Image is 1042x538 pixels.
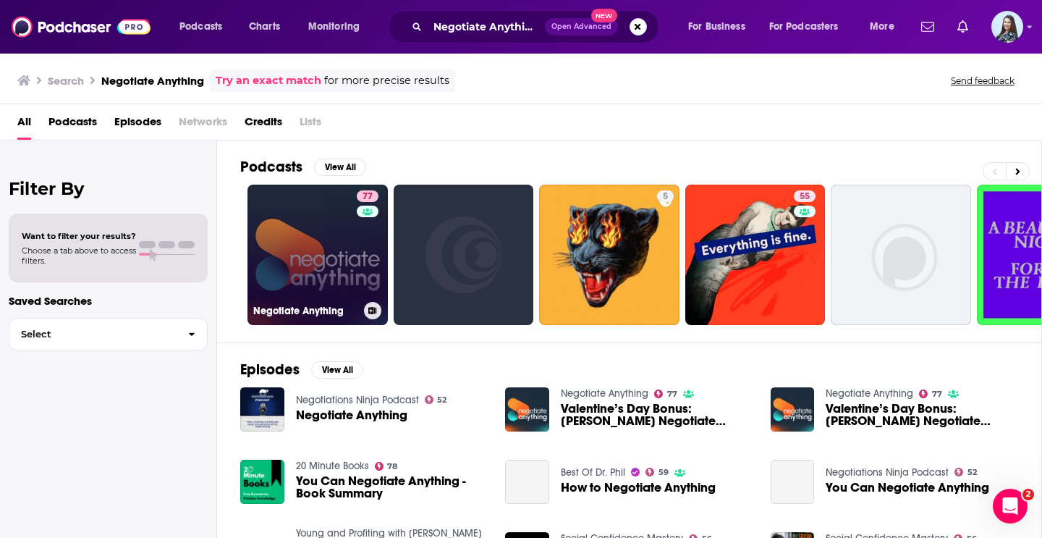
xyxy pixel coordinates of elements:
button: open menu [298,15,378,38]
iframe: Intercom live chat [993,489,1028,524]
input: Search podcasts, credits, & more... [428,15,545,38]
a: You Can Negotiate Anything [771,460,815,504]
a: PodcastsView All [240,158,366,176]
a: Valentine’s Day Bonus: Whitney Joins Negotiate Anything [561,403,753,427]
span: Open Advanced [551,23,611,30]
span: 78 [387,463,397,470]
a: Show notifications dropdown [915,14,940,39]
span: Podcasts [179,17,222,37]
a: 52 [954,468,977,476]
a: 20 Minute Books [296,460,369,472]
span: 52 [967,469,977,476]
a: All [17,110,31,140]
img: Negotiate Anything [240,387,284,432]
button: View All [311,361,363,379]
span: 77 [932,391,942,398]
button: View All [314,159,366,176]
a: Episodes [114,110,161,140]
a: Show notifications dropdown [952,14,974,39]
a: How to Negotiate Anything [505,460,549,504]
img: Valentine’s Day Bonus: Whitney Joins Negotiate Anything [505,387,549,432]
button: Select [9,318,208,350]
button: open menu [169,15,241,38]
span: 2 [1022,489,1034,500]
span: for more precise results [324,72,449,89]
span: 77 [667,391,677,398]
span: Want to filter your results? [22,231,136,241]
button: Show profile menu [991,11,1023,43]
a: 5 [657,190,674,202]
a: 78 [375,462,398,471]
a: You Can Negotiate Anything [826,482,989,494]
a: How to Negotiate Anything [561,482,716,494]
span: More [870,17,894,37]
span: Monitoring [308,17,360,37]
a: 59 [645,468,669,476]
img: You Can Negotiate Anything - Book Summary [240,460,284,504]
button: Send feedback [946,75,1019,87]
a: Valentine’s Day Bonus: Whitney Joins Negotiate Anything [826,403,1018,427]
span: Lists [300,110,321,140]
span: 77 [363,190,373,204]
h3: Negotiate Anything [101,74,204,88]
h2: Podcasts [240,158,302,176]
img: Valentine’s Day Bonus: Whitney Joins Negotiate Anything [771,387,815,432]
span: Networks [179,110,227,140]
span: Charts [249,17,280,37]
a: Credits [245,110,282,140]
span: New [591,9,617,22]
a: 55 [794,190,816,202]
a: 77Negotiate Anything [247,185,388,325]
span: Choose a tab above to access filters. [22,245,136,266]
img: Podchaser - Follow, Share and Rate Podcasts [12,13,151,41]
a: Best Of Dr. Phil [561,466,625,479]
span: Logged in as brookefortierpr [991,11,1023,43]
span: For Podcasters [769,17,839,37]
span: Valentine’s Day Bonus: [PERSON_NAME] Negotiate Anything [826,403,1018,427]
a: EpisodesView All [240,361,363,379]
button: open menu [860,15,912,38]
a: Negotiate Anything [296,409,407,421]
span: 52 [437,397,446,403]
button: open menu [678,15,763,38]
a: 5 [539,185,679,325]
button: Open AdvancedNew [545,18,618,35]
button: open menu [760,15,860,38]
img: User Profile [991,11,1023,43]
span: Valentine’s Day Bonus: [PERSON_NAME] Negotiate Anything [561,403,753,427]
h3: Search [48,74,84,88]
h3: Negotiate Anything [253,305,358,317]
span: Select [9,329,177,339]
span: 59 [658,469,669,476]
a: Negotiate Anything [561,387,648,400]
a: Charts [240,15,289,38]
a: 77 [357,190,378,202]
span: 55 [800,190,810,204]
a: Negotiations Ninja Podcast [296,394,419,406]
p: Saved Searches [9,294,208,308]
h2: Episodes [240,361,300,379]
span: 5 [663,190,668,204]
h2: Filter By [9,178,208,199]
a: 52 [425,395,447,404]
a: Negotiations Ninja Podcast [826,466,949,479]
a: Negotiate Anything [826,387,913,400]
a: Podcasts [48,110,97,140]
span: For Business [688,17,745,37]
a: 77 [919,390,942,398]
a: Try an exact match [216,72,321,89]
a: You Can Negotiate Anything - Book Summary [296,475,488,500]
a: 77 [654,390,677,398]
